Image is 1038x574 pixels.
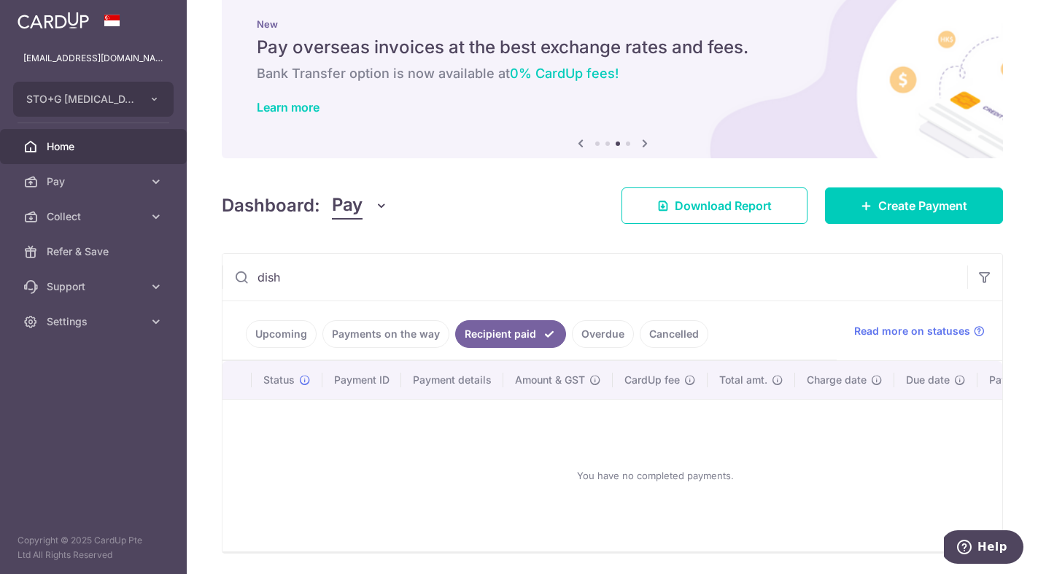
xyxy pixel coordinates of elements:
a: Learn more [257,100,319,115]
p: New [257,18,968,30]
span: Pay [332,192,363,220]
span: Read more on statuses [854,324,970,338]
th: Payment ID [322,361,401,399]
h4: Dashboard: [222,193,320,219]
span: Download Report [675,197,772,214]
a: Overdue [572,320,634,348]
span: CardUp fee [624,373,680,387]
span: Amount & GST [515,373,585,387]
span: Home [47,139,143,154]
button: Pay [332,192,388,220]
iframe: Opens a widget where you can find more information [944,530,1023,567]
h6: Bank Transfer option is now available at [257,65,968,82]
span: Due date [906,373,950,387]
a: Recipient paid [455,320,566,348]
a: Payments on the way [322,320,449,348]
a: Upcoming [246,320,317,348]
p: [EMAIL_ADDRESS][DOMAIN_NAME] [23,51,163,66]
span: Collect [47,209,143,224]
a: Download Report [621,187,807,224]
button: STO+G [MEDICAL_DATA] FERTILITY PRACTICE PTE. LTD. [13,82,174,117]
a: Read more on statuses [854,324,985,338]
span: 0% CardUp fees! [510,66,619,81]
span: Refer & Save [47,244,143,259]
span: Settings [47,314,143,329]
h5: Pay overseas invoices at the best exchange rates and fees. [257,36,968,59]
span: Create Payment [878,197,967,214]
img: CardUp [18,12,89,29]
span: Status [263,373,295,387]
a: Create Payment [825,187,1003,224]
a: Cancelled [640,320,708,348]
span: Total amt. [719,373,767,387]
span: STO+G [MEDICAL_DATA] FERTILITY PRACTICE PTE. LTD. [26,92,134,106]
th: Payment details [401,361,503,399]
span: Charge date [807,373,867,387]
input: Search by recipient name, payment id or reference [222,254,967,300]
span: Pay [47,174,143,189]
span: Support [47,279,143,294]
